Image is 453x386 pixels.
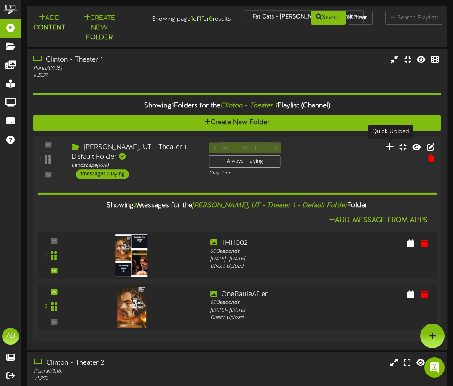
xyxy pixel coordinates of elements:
strong: 6 [209,15,213,23]
img: 18f221d3-c7ba-4597-b8bd-0cd43bf62402.jpg [118,285,146,328]
div: Showing Folders for the Playlist (Channel) [27,97,448,115]
img: f288102f-96f4-4b2a-a9b4-9be00847e6ff.png [116,234,148,276]
div: Landscape ( 16:9 ) [72,162,196,169]
div: Portrait ( 9:16 ) [33,64,196,72]
div: OneBattleAfter [210,289,330,299]
div: [PERSON_NAME], UT - Theater 1 - Default Folder [72,142,196,162]
input: -- Search Playlists by Name -- [385,11,443,25]
button: Fat Cats - [PERSON_NAME] - Portrait [244,10,364,24]
div: Showing Messages for the Folder [31,196,443,214]
div: Direct Upload [210,263,330,270]
div: Showing page of for results [131,10,237,24]
i: Clinton - Theater 1 [220,102,277,110]
button: Create New Folder [74,13,124,43]
div: 500 seconds [210,299,330,306]
div: Clinton - Theater 1 [33,55,196,65]
button: Add Message From Apps [326,215,430,225]
button: Create New Folder [33,115,441,131]
strong: 1 [190,15,193,23]
div: Play One [209,170,299,177]
i: [PERSON_NAME], UT - Theater 1 - Default Folder [192,201,347,209]
button: Add Content [31,13,68,33]
div: [DATE] - [DATE] [210,255,330,263]
span: 2 [134,201,137,209]
div: 1 messages playing [76,169,129,178]
div: Direct Upload [210,314,330,321]
span: 1 [172,102,174,110]
div: Clinton - Theater 2 [34,358,196,368]
button: Search [311,11,346,25]
div: Always Playing [209,155,280,168]
div: TH11002 [210,238,330,248]
div: AB [2,328,19,345]
div: Portrait ( 9:16 ) [34,368,196,375]
div: [DATE] - [DATE] [210,306,330,314]
div: # 15377 [33,72,196,79]
div: # 11793 [34,375,196,382]
div: Open Intercom Messenger [424,357,445,378]
strong: 1 [199,15,201,23]
div: 500 seconds [210,248,330,255]
button: Clear [348,11,373,25]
